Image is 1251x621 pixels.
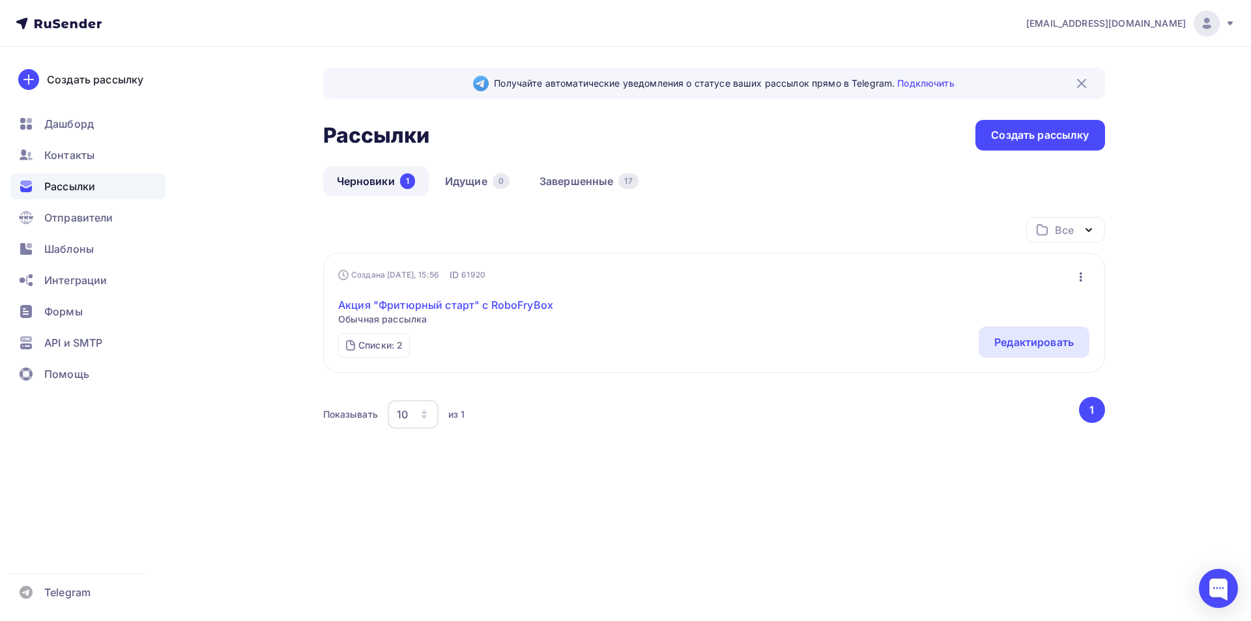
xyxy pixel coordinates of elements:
[1026,10,1235,36] a: [EMAIL_ADDRESS][DOMAIN_NAME]
[10,298,165,325] a: Формы
[1026,17,1186,30] span: [EMAIL_ADDRESS][DOMAIN_NAME]
[44,210,113,225] span: Отправители
[493,173,510,189] div: 0
[618,173,638,189] div: 17
[44,304,83,319] span: Формы
[1076,397,1105,423] ul: Pagination
[1079,397,1105,423] button: Go to page 1
[10,205,165,231] a: Отправители
[44,179,95,194] span: Рассылки
[494,77,954,90] span: Получайте автоматические уведомления о статусе ваших рассылок прямо в Telegram.
[323,166,429,196] a: Черновики1
[897,78,954,89] a: Подключить
[473,76,489,91] img: Telegram
[450,268,459,282] span: ID
[526,166,652,196] a: Завершенные17
[397,407,408,422] div: 10
[44,272,107,288] span: Интеграции
[44,241,94,257] span: Шаблоны
[461,268,485,282] span: 61920
[358,339,403,352] div: Списки: 2
[47,72,143,87] div: Создать рассылку
[323,408,378,421] div: Показывать
[1055,222,1073,238] div: Все
[10,173,165,199] a: Рассылки
[387,399,439,429] button: 10
[10,236,165,262] a: Шаблоны
[431,166,523,196] a: Идущие0
[10,111,165,137] a: Дашборд
[44,585,91,600] span: Telegram
[448,408,465,421] div: из 1
[44,366,89,382] span: Помощь
[991,128,1089,143] div: Создать рассылку
[994,334,1074,350] div: Редактировать
[338,313,553,326] span: Обычная рассылка
[10,142,165,168] a: Контакты
[338,297,553,313] a: Акция "Фритюрный старт" с RoboFryBox
[323,123,430,149] h2: Рассылки
[400,173,415,189] div: 1
[1026,217,1105,242] button: Все
[338,270,439,280] div: Создана [DATE], 15:56
[44,147,94,163] span: Контакты
[44,335,102,351] span: API и SMTP
[44,116,94,132] span: Дашборд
